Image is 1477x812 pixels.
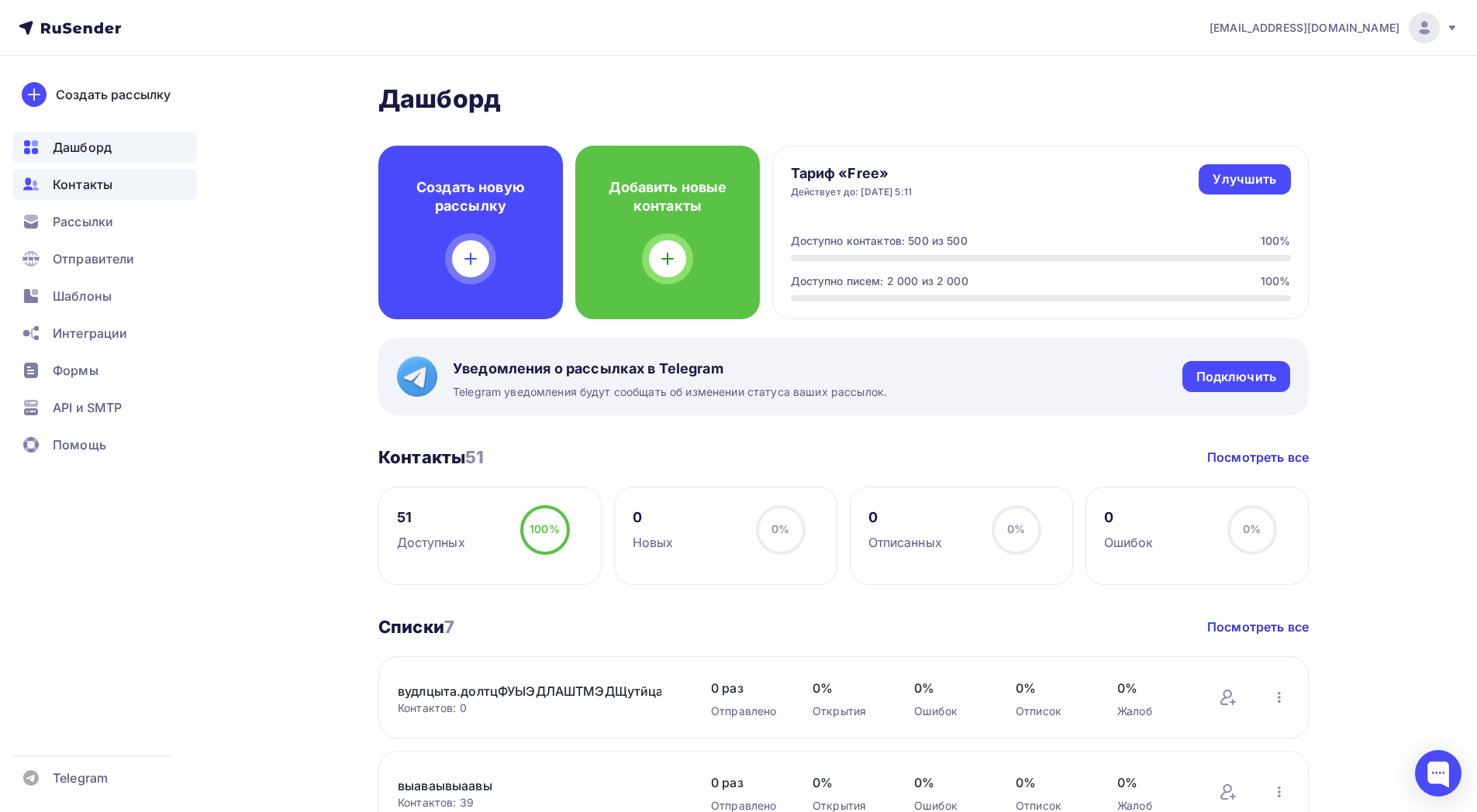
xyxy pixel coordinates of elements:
[397,508,465,527] div: 51
[53,435,106,454] span: Помощь
[1117,704,1188,719] div: Жалоб
[12,169,197,200] a: Контакты
[12,206,197,237] a: Рассылки
[1261,274,1291,289] div: 100%
[398,700,680,716] div: Контактов: 0
[53,138,112,157] span: Дашборд
[444,617,454,637] span: 7
[914,704,985,719] div: Ошибок
[600,178,735,215] h4: Добавить новые контакты
[868,533,942,552] div: Отписанных
[398,682,661,700] a: вудлцыта.долтцФУЫЭДЛАШТМЭДЩутйцаэдлШФЦЫШУЛАРщра
[1207,448,1309,466] a: Посмотреть все
[771,522,789,535] span: 0%
[56,85,171,104] div: Создать рассылку
[791,233,968,249] div: Доступно контактов: 500 из 500
[378,446,484,468] h3: Контакты
[378,84,1309,115] h2: Дашборд
[711,679,782,697] span: 0 раз
[1016,704,1086,719] div: Отписок
[378,616,454,638] h3: Списки
[813,679,883,697] span: 0%
[1207,618,1309,636] a: Посмотреть все
[633,533,674,552] div: Новых
[53,212,113,231] span: Рассылки
[12,280,197,311] a: Шаблоны
[1007,522,1025,535] span: 0%
[711,704,782,719] div: Отправлено
[1117,679,1188,697] span: 0%
[53,175,112,194] span: Контакты
[53,361,98,380] span: Формы
[53,769,108,787] span: Telegram
[398,776,661,795] a: выаваывыаавы
[53,249,135,268] span: Отправители
[791,164,913,183] h4: Тариф «Free»
[914,679,985,697] span: 0%
[53,324,127,342] span: Интеграции
[530,522,560,535] span: 100%
[1210,12,1458,43] a: [EMAIL_ADDRESS][DOMAIN_NAME]
[465,447,484,467] span: 51
[791,186,913,198] div: Действует до: [DATE] 5:11
[1243,522,1261,535] span: 0%
[711,773,782,792] span: 0 раз
[868,508,942,527] div: 0
[914,773,985,792] span: 0%
[12,243,197,274] a: Отправители
[398,795,680,810] div: Контактов: 39
[403,178,538,215] h4: Создать новую рассылку
[1196,368,1276,386] div: Подключить
[453,384,887,400] span: Telegram уведомления будут сообщать об изменении статуса ваших рассылок.
[813,773,883,792] span: 0%
[1213,170,1276,188] div: Улучшить
[53,287,112,305] span: Шаблоны
[453,360,887,378] span: Уведомления о рассылках в Telegram
[633,508,674,527] div: 0
[791,274,968,289] div: Доступно писем: 2 000 из 2 000
[1016,679,1086,697] span: 0%
[12,132,197,163] a: Дашборд
[1016,773,1086,792] span: 0%
[12,355,197,386] a: Формы
[1261,233,1291,249] div: 100%
[1117,773,1188,792] span: 0%
[397,533,465,552] div: Доступных
[1210,20,1399,36] span: [EMAIL_ADDRESS][DOMAIN_NAME]
[1104,533,1154,552] div: Ошибок
[53,398,122,417] span: API и SMTP
[813,704,883,719] div: Открытия
[1104,508,1154,527] div: 0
